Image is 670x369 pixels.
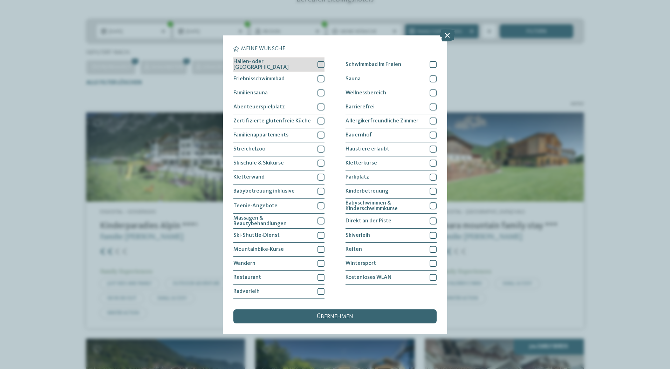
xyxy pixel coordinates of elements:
[346,104,375,110] span: Barrierefrei
[346,174,369,180] span: Parkplatz
[317,314,353,320] span: übernehmen
[233,174,265,180] span: Kletterwand
[346,200,424,212] span: Babyschwimmen & Kinderschwimmkurse
[233,104,285,110] span: Abenteuerspielplatz
[233,118,311,124] span: Zertifizierte glutenfreie Küche
[233,233,280,238] span: Ski-Shuttle-Dienst
[346,132,372,138] span: Bauernhof
[233,247,284,252] span: Mountainbike-Kurse
[233,215,312,227] span: Massagen & Beautybehandlungen
[346,275,391,280] span: Kostenloses WLAN
[346,218,391,224] span: Direkt an der Piste
[346,160,377,166] span: Kletterkurse
[346,146,389,152] span: Haustiere erlaubt
[233,261,255,266] span: Wandern
[233,160,284,166] span: Skischule & Skikurse
[233,275,261,280] span: Restaurant
[346,247,362,252] span: Reiten
[346,261,376,266] span: Wintersport
[233,76,285,82] span: Erlebnisschwimmbad
[346,90,386,96] span: Wellnessbereich
[233,132,288,138] span: Familienappartements
[233,203,278,209] span: Teenie-Angebote
[241,46,285,52] span: Meine Wünsche
[346,118,418,124] span: Allergikerfreundliche Zimmer
[233,188,295,194] span: Babybetreuung inklusive
[346,188,388,194] span: Kinderbetreuung
[233,146,265,152] span: Streichelzoo
[346,76,361,82] span: Sauna
[233,90,268,96] span: Familiensauna
[233,289,260,294] span: Radverleih
[233,59,312,70] span: Hallen- oder [GEOGRAPHIC_DATA]
[346,62,401,67] span: Schwimmbad im Freien
[346,233,370,238] span: Skiverleih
